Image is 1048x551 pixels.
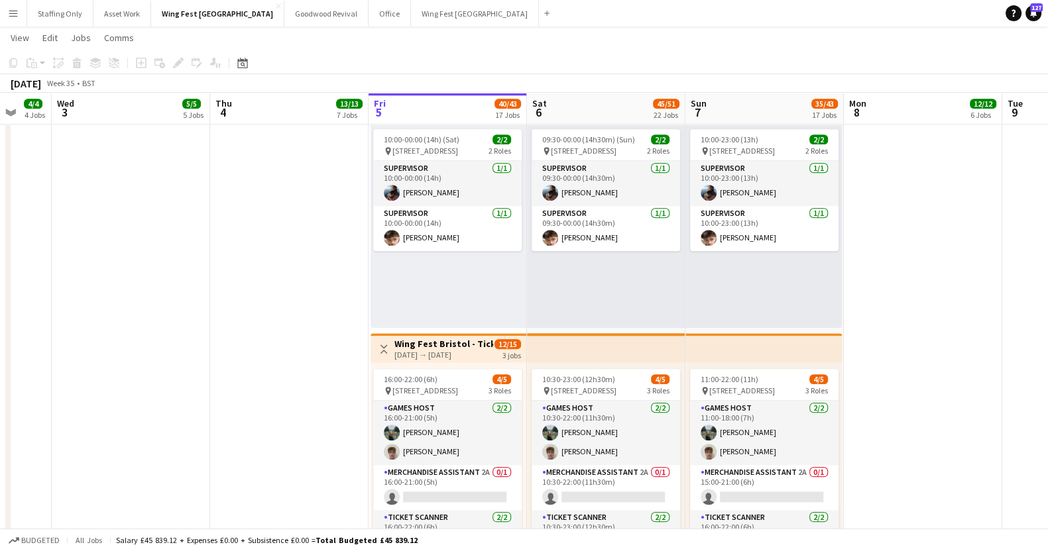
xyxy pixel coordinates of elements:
[411,1,539,26] button: Wing Fest [GEOGRAPHIC_DATA]
[21,536,60,545] span: Budgeted
[369,1,411,26] button: Office
[1025,5,1041,21] a: 127
[99,29,139,46] a: Comms
[11,77,41,90] div: [DATE]
[66,29,96,46] a: Jobs
[104,32,134,44] span: Comms
[7,533,62,548] button: Budgeted
[27,1,93,26] button: Staffing Only
[11,32,29,44] span: View
[73,535,105,545] span: All jobs
[71,32,91,44] span: Jobs
[151,1,284,26] button: Wing Fest [GEOGRAPHIC_DATA]
[93,1,151,26] button: Asset Work
[316,535,418,545] span: Total Budgeted £45 839.12
[284,1,369,26] button: Goodwood Revival
[44,78,77,88] span: Week 35
[1030,3,1043,12] span: 127
[5,29,34,46] a: View
[116,535,418,545] div: Salary £45 839.12 + Expenses £0.00 + Subsistence £0.00 =
[37,29,63,46] a: Edit
[42,32,58,44] span: Edit
[82,78,95,88] div: BST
